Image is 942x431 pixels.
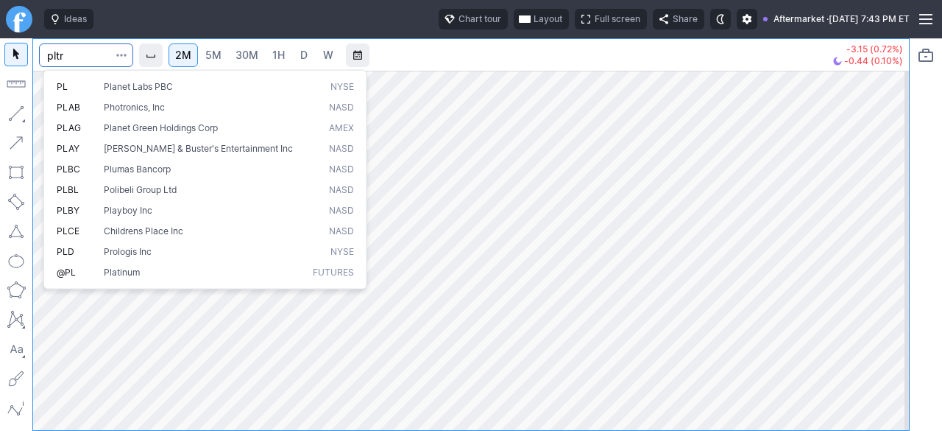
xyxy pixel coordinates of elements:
[4,220,28,243] button: Triangle
[4,43,28,66] button: Mouse
[330,80,354,93] span: NYSE
[104,183,177,195] span: Polibeli Group Ltd
[43,70,367,290] div: Search
[57,80,68,91] span: PL
[575,9,647,29] button: Full screen
[329,142,354,155] span: NASD
[44,9,93,29] button: Ideas
[4,161,28,184] button: Rectangle
[4,72,28,96] button: Measure
[4,102,28,125] button: Line
[4,337,28,361] button: Text
[139,43,163,67] button: Interval
[57,122,81,133] span: PLAG
[4,249,28,273] button: Ellipse
[323,49,333,61] span: W
[266,43,291,67] a: 1H
[4,367,28,390] button: Brush
[329,101,354,113] span: NASD
[329,163,354,175] span: NASD
[229,43,265,67] a: 30M
[64,12,87,27] span: Ideas
[111,43,132,67] button: Search
[235,49,258,61] span: 30M
[329,122,354,134] span: AMEX
[4,278,28,302] button: Polygon
[104,225,183,236] span: Childrens Place Inc
[653,9,704,29] button: Share
[57,101,80,112] span: PLAB
[57,204,79,215] span: PLBY
[710,9,731,29] button: Toggle dark mode
[346,43,369,67] button: Range
[4,308,28,332] button: XABCD
[104,142,293,153] span: [PERSON_NAME] & Buster's Entertainment Inc
[169,43,198,67] a: 2M
[329,225,354,237] span: NASD
[57,183,79,195] span: PLBL
[4,190,28,214] button: Rotated rectangle
[57,225,79,236] span: PLCE
[514,9,569,29] button: Layout
[829,12,910,27] span: [DATE] 7:43 PM ET
[57,266,76,277] span: @PL
[57,142,79,153] span: PLAY
[329,204,354,217] span: NASD
[737,9,757,29] button: Settings
[673,12,698,27] span: Share
[104,204,152,215] span: Playboy Inc
[104,101,165,112] span: Photronics, Inc
[833,45,903,54] p: -3.15 (0.72%)
[313,266,354,278] span: Futures
[4,396,28,420] button: Elliott waves
[199,43,228,67] a: 5M
[104,163,171,174] span: Plumas Bancorp
[4,131,28,155] button: Arrow
[439,9,508,29] button: Chart tour
[534,12,562,27] span: Layout
[458,12,501,27] span: Chart tour
[104,80,173,91] span: Planet Labs PBC
[292,43,316,67] a: D
[316,43,340,67] a: W
[272,49,285,61] span: 1H
[104,122,218,133] span: Planet Green Holdings Corp
[773,12,829,27] span: Aftermarket ·
[205,49,222,61] span: 5M
[844,57,903,66] span: -0.44 (0.10%)
[330,245,354,258] span: NYSE
[329,183,354,195] span: NASD
[300,49,308,61] span: D
[57,163,80,174] span: PLBC
[914,43,938,67] button: Portfolio watchlist
[595,12,640,27] span: Full screen
[104,245,152,256] span: Prologis Inc
[104,266,140,277] span: Platinum
[6,6,32,32] a: Finviz.com
[175,49,191,61] span: 2M
[39,43,133,67] input: Search
[57,245,74,256] span: PLD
